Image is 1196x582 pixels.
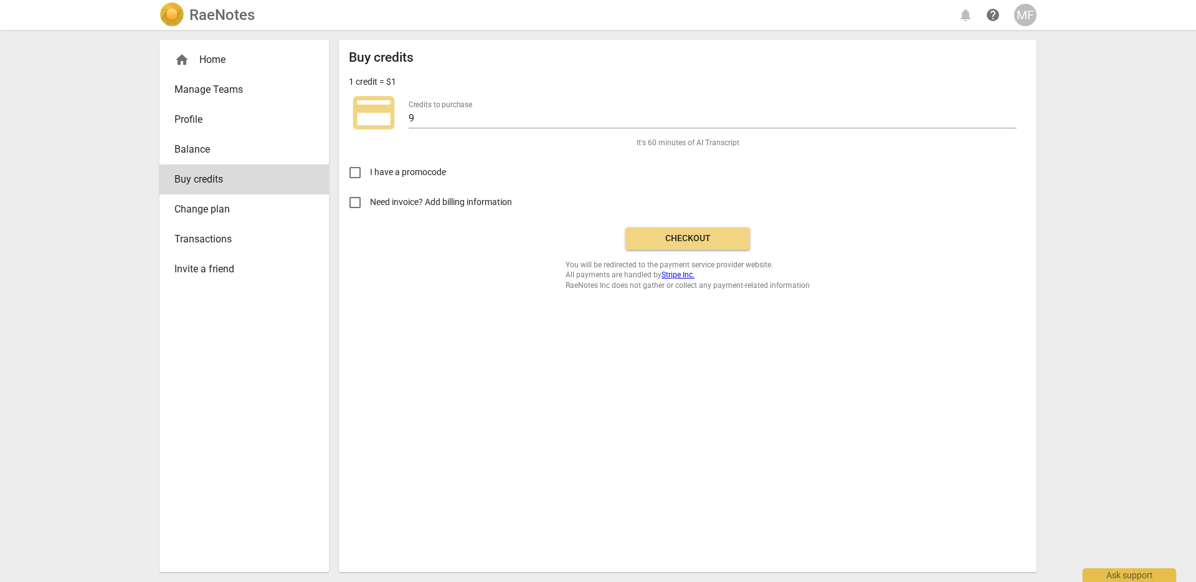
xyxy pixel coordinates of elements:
h2: Buy credits [349,50,414,65]
a: Change plan [159,194,329,224]
a: Buy credits [159,165,329,194]
span: It's 60 minutes of AI Transcript [637,138,739,148]
span: Checkout [635,232,740,245]
span: Need invoice? Add billing information [370,196,514,209]
div: Ask support [1083,568,1176,582]
button: Checkout [625,227,750,250]
span: home [174,52,189,67]
a: LogoRaeNotes [159,2,255,27]
span: Transactions [174,232,304,247]
span: Manage Teams [174,82,304,97]
span: Balance [174,142,304,157]
a: Transactions [159,224,329,254]
span: Change plan [174,202,304,217]
a: Help [982,4,1004,26]
span: Buy credits [174,172,304,187]
a: Balance [159,135,329,165]
span: You will be redirected to the payment service provider website. All payments are handled by RaeNo... [566,260,810,291]
span: help [985,7,1000,22]
a: Invite a friend [159,254,329,284]
a: Profile [159,105,329,135]
button: MF [1014,4,1037,26]
h2: RaeNotes [189,6,255,24]
div: Home [174,52,304,67]
label: Credits to purchase [409,101,472,108]
img: Logo [159,2,184,27]
span: I have a promocode [370,166,446,179]
p: 1 credit = $1 [349,75,396,88]
a: Manage Teams [159,75,329,105]
span: credit_card [349,88,399,138]
a: Stripe Inc. [662,270,695,279]
span: Invite a friend [174,262,304,277]
span: Profile [174,112,304,127]
div: Home [159,45,329,75]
